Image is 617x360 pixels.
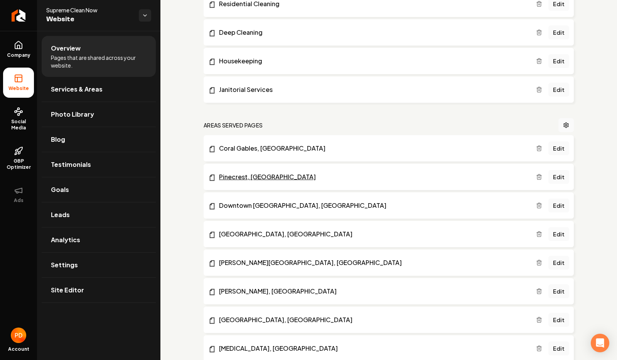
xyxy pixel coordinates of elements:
a: Edit [548,170,569,184]
a: Company [3,34,34,65]
a: [PERSON_NAME][GEOGRAPHIC_DATA], [GEOGRAPHIC_DATA] [208,258,536,267]
span: Social Media [3,119,34,131]
span: Analytics [51,235,80,245]
span: Company [4,52,34,58]
a: Edit [548,199,569,212]
span: Goals [51,185,69,194]
a: Edit [548,25,569,39]
a: Photo Library [42,102,156,127]
span: Ads [11,197,27,204]
a: Goals [42,177,156,202]
a: [GEOGRAPHIC_DATA], [GEOGRAPHIC_DATA] [208,315,536,324]
span: Leads [51,210,70,219]
a: Edit [548,141,569,155]
span: GBP Optimizer [3,158,34,170]
a: Edit [548,227,569,241]
a: Janitorial Services [208,85,536,94]
a: Leads [42,202,156,227]
a: [PERSON_NAME], [GEOGRAPHIC_DATA] [208,287,536,296]
a: GBP Optimizer [3,140,34,177]
a: Settings [42,253,156,277]
a: [GEOGRAPHIC_DATA], [GEOGRAPHIC_DATA] [208,229,536,239]
img: Rebolt Logo [12,9,26,22]
h2: Areas Served Pages [204,121,263,129]
a: Downtown [GEOGRAPHIC_DATA], [GEOGRAPHIC_DATA] [208,201,536,210]
a: Deep Cleaning [208,28,536,37]
span: Settings [51,260,78,270]
a: [MEDICAL_DATA], [GEOGRAPHIC_DATA] [208,344,536,353]
span: Testimonials [51,160,91,169]
a: Edit [548,54,569,68]
span: Pages that are shared across your website. [51,54,147,69]
button: Ads [3,180,34,210]
a: Edit [548,83,569,97]
a: Edit [548,341,569,355]
div: Open Intercom Messenger [591,334,609,352]
a: Coral Gables, [GEOGRAPHIC_DATA] [208,144,536,153]
a: Edit [548,313,569,327]
span: Website [46,14,133,25]
span: Account [8,346,29,352]
a: Housekeeping [208,56,536,66]
a: Pinecrest, [GEOGRAPHIC_DATA] [208,172,536,182]
span: Site Editor [51,285,84,295]
span: Photo Library [51,110,94,119]
a: Site Editor [42,278,156,302]
a: Blog [42,127,156,152]
span: Website [5,85,32,92]
span: Overview [51,44,81,53]
span: Blog [51,135,65,144]
a: Analytics [42,228,156,252]
a: Services & Areas [42,77,156,102]
button: Open user button [11,328,26,343]
span: Supreme Clean Now [46,6,133,14]
a: Social Media [3,101,34,137]
img: Paul Diaz [11,328,26,343]
a: Edit [548,284,569,298]
a: Edit [548,256,569,270]
a: Testimonials [42,152,156,177]
span: Services & Areas [51,85,103,94]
